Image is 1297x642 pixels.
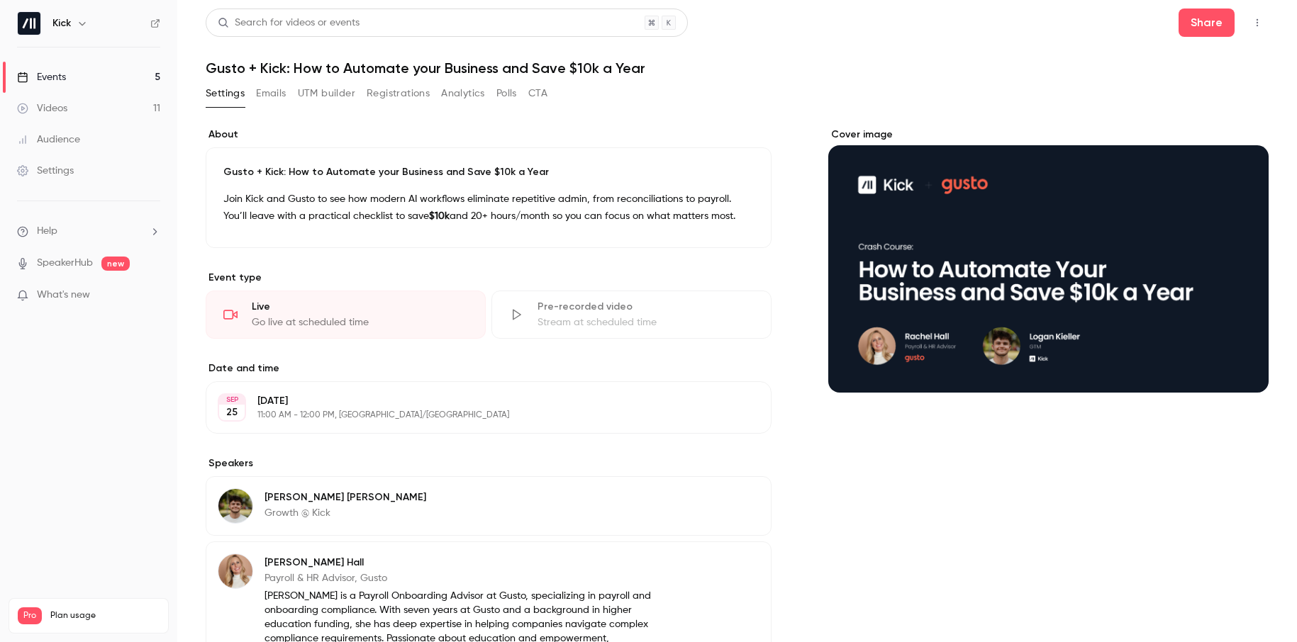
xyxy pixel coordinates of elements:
[265,490,426,505] p: [PERSON_NAME] [PERSON_NAME]
[429,211,450,221] strong: $10k
[50,610,160,621] span: Plan usage
[218,489,252,523] img: Andrew Roth
[265,556,679,570] p: [PERSON_NAME] Hall
[538,315,754,330] div: Stream at scheduled time
[491,291,772,339] div: Pre-recorded videoStream at scheduled time
[37,256,93,271] a: SpeakerHub
[496,82,517,105] button: Polls
[17,70,66,84] div: Events
[441,82,485,105] button: Analytics
[226,405,238,419] p: 25
[17,101,67,116] div: Videos
[206,361,772,376] label: Date and time
[298,82,355,105] button: UTM builder
[265,506,426,520] p: Growth @ Kick
[17,224,160,239] li: help-dropdown-opener
[257,410,696,421] p: 11:00 AM - 12:00 PM, [GEOGRAPHIC_DATA]/[GEOGRAPHIC_DATA]
[101,257,130,271] span: new
[206,476,772,536] div: Andrew Roth[PERSON_NAME] [PERSON_NAME]Growth @ Kick
[828,128,1269,393] section: Cover image
[223,165,754,179] p: Gusto + Kick: How to Automate your Business and Save $10k a Year
[206,271,772,285] p: Event type
[252,300,468,314] div: Live
[219,395,245,405] div: SEP
[18,607,42,624] span: Pro
[265,571,679,585] p: Payroll & HR Advisor, Gusto
[223,191,754,225] p: Join Kick and Gusto to see how modern AI workflows eliminate repetitive admin, from reconciliatio...
[143,289,160,302] iframe: Noticeable Trigger
[37,224,57,239] span: Help
[206,60,1269,77] h1: Gusto + Kick: How to Automate your Business and Save $10k a Year
[1179,9,1235,37] button: Share
[828,128,1269,142] label: Cover image
[252,315,468,330] div: Go live at scheduled time
[218,16,360,30] div: Search for videos or events
[206,456,772,471] label: Speakers
[256,82,286,105] button: Emails
[367,82,430,105] button: Registrations
[18,12,40,35] img: Kick
[206,82,245,105] button: Settings
[37,288,90,303] span: What's new
[206,128,772,142] label: About
[538,300,754,314] div: Pre-recorded video
[17,133,80,147] div: Audience
[206,291,486,339] div: LiveGo live at scheduled time
[17,164,74,178] div: Settings
[257,394,696,408] p: [DATE]
[218,554,252,588] img: Rachel Hall
[52,16,71,30] h6: Kick
[528,82,547,105] button: CTA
